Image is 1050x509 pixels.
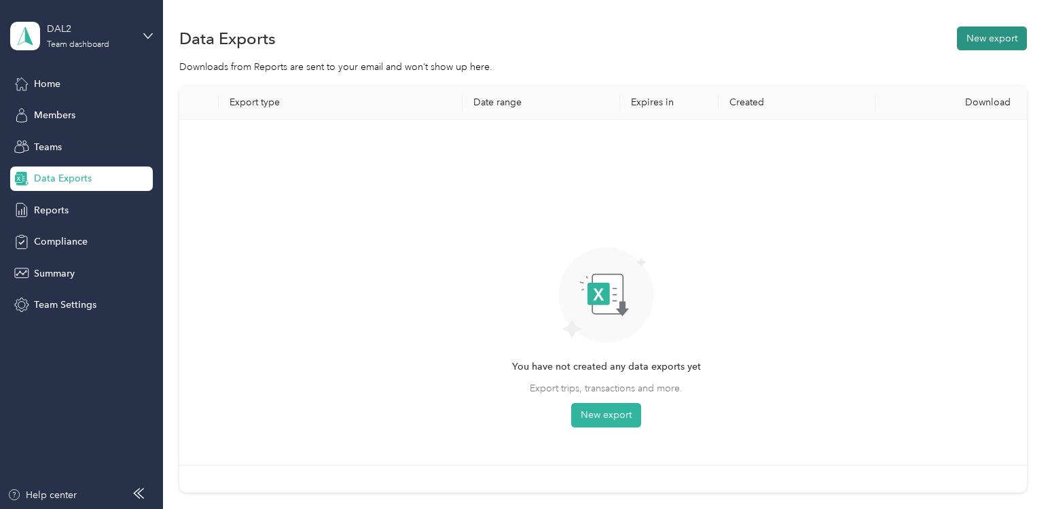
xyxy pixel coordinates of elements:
span: Summary [34,266,75,281]
th: Export type [219,86,463,120]
th: Expires in [620,86,719,120]
span: Members [34,108,75,122]
span: Teams [34,140,62,154]
span: You have not created any data exports yet [512,359,701,374]
button: New export [957,27,1027,50]
span: Team Settings [34,298,96,312]
th: Created [719,86,876,120]
th: Date range [463,86,620,120]
h1: Data Exports [179,31,276,46]
span: Home [34,77,60,91]
span: Data Exports [34,171,92,186]
div: Downloads from Reports are sent to your email and won’t show up here. [179,60,1026,74]
div: Download [886,96,1022,108]
div: DAL2 [47,22,132,36]
button: Help center [7,488,77,502]
span: Compliance [34,234,88,249]
span: Export trips, transactions and more. [530,381,683,396]
span: Reports [34,203,69,217]
div: Team dashboard [47,41,109,49]
button: New export [571,403,641,427]
iframe: Everlance-gr Chat Button Frame [974,433,1050,509]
